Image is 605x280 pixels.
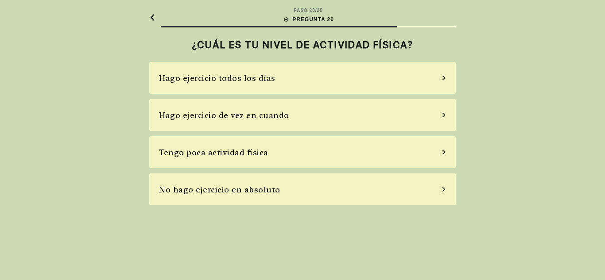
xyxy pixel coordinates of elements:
[159,109,289,121] div: Hago ejercicio de vez en cuando
[283,15,334,23] div: PREGUNTA 20
[149,39,456,50] h2: ¿CUÁL ES TU NIVEL DE ACTIVIDAD FÍSICA?
[294,7,322,14] div: PASO 20 / 25
[159,146,268,158] div: Tengo poca actividad física
[159,72,275,84] div: Hago ejercicio todos los días
[159,184,280,196] div: No hago ejercicio en absoluto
